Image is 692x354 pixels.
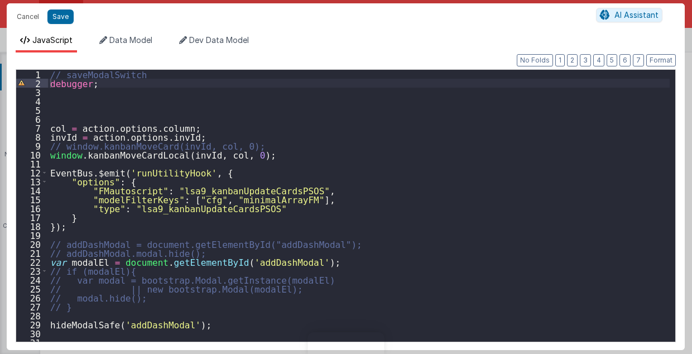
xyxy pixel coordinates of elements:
[16,204,48,213] div: 16
[189,35,249,45] span: Dev Data Model
[16,266,48,275] div: 23
[16,231,48,240] div: 19
[16,213,48,222] div: 17
[16,141,48,150] div: 9
[16,186,48,195] div: 14
[16,302,48,311] div: 27
[614,10,659,20] span: AI Assistant
[16,222,48,231] div: 18
[16,293,48,302] div: 26
[567,54,578,66] button: 2
[580,54,591,66] button: 3
[16,240,48,248] div: 20
[16,195,48,204] div: 15
[16,150,48,159] div: 10
[16,97,48,106] div: 4
[607,54,617,66] button: 5
[16,88,48,97] div: 3
[619,54,631,66] button: 6
[633,54,644,66] button: 7
[16,311,48,320] div: 28
[646,54,676,66] button: Format
[16,123,48,132] div: 7
[16,329,48,338] div: 30
[16,257,48,266] div: 22
[47,9,74,24] button: Save
[16,284,48,293] div: 25
[596,8,662,22] button: AI Assistant
[16,320,48,329] div: 29
[16,177,48,186] div: 13
[16,70,48,79] div: 1
[16,114,48,123] div: 6
[16,248,48,257] div: 21
[109,35,152,45] span: Data Model
[16,106,48,114] div: 5
[593,54,604,66] button: 4
[16,168,48,177] div: 12
[11,9,45,25] button: Cancel
[16,132,48,141] div: 8
[517,54,553,66] button: No Folds
[555,54,565,66] button: 1
[16,338,48,347] div: 31
[16,159,48,168] div: 11
[16,275,48,284] div: 24
[32,35,73,45] span: JavaScript
[16,79,48,88] div: 2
